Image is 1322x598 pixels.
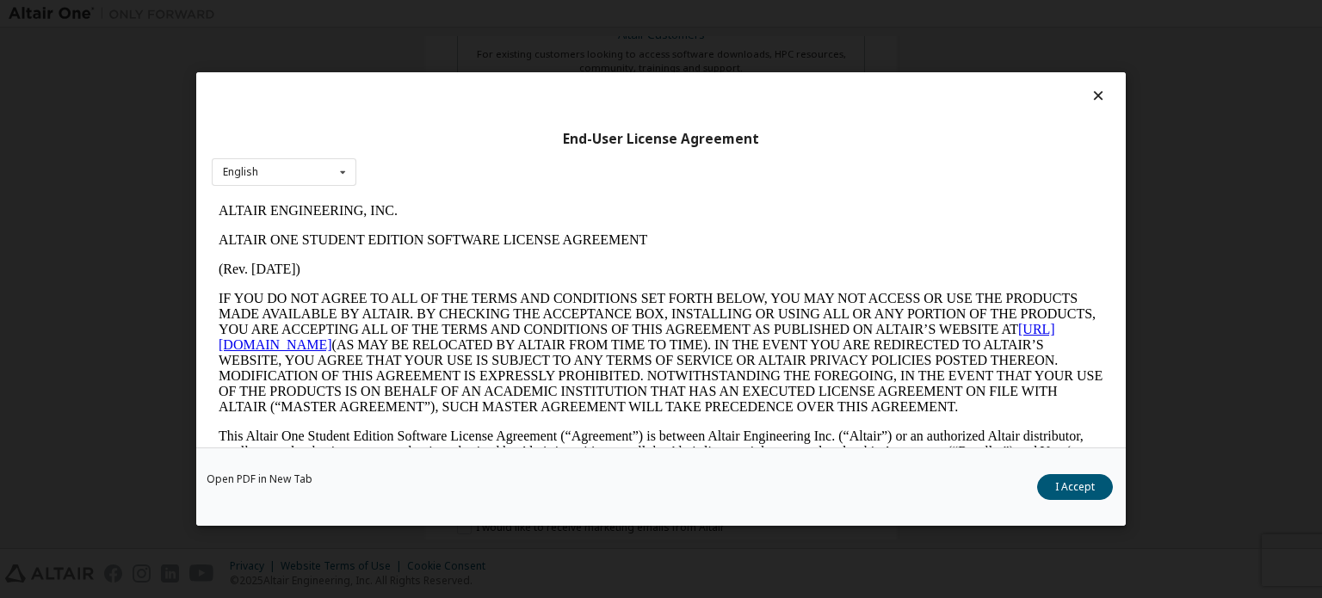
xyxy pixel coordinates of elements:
[223,167,258,177] div: English
[7,36,892,52] p: ALTAIR ONE STUDENT EDITION SOFTWARE LICENSE AGREEMENT
[7,232,892,294] p: This Altair One Student Edition Software License Agreement (“Agreement”) is between Altair Engine...
[1037,474,1113,500] button: I Accept
[7,126,843,156] a: [URL][DOMAIN_NAME]
[7,95,892,219] p: IF YOU DO NOT AGREE TO ALL OF THE TERMS AND CONDITIONS SET FORTH BELOW, YOU MAY NOT ACCESS OR USE...
[207,474,312,484] a: Open PDF in New Tab
[7,65,892,81] p: (Rev. [DATE])
[212,131,1110,148] div: End-User License Agreement
[7,7,892,22] p: ALTAIR ENGINEERING, INC.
